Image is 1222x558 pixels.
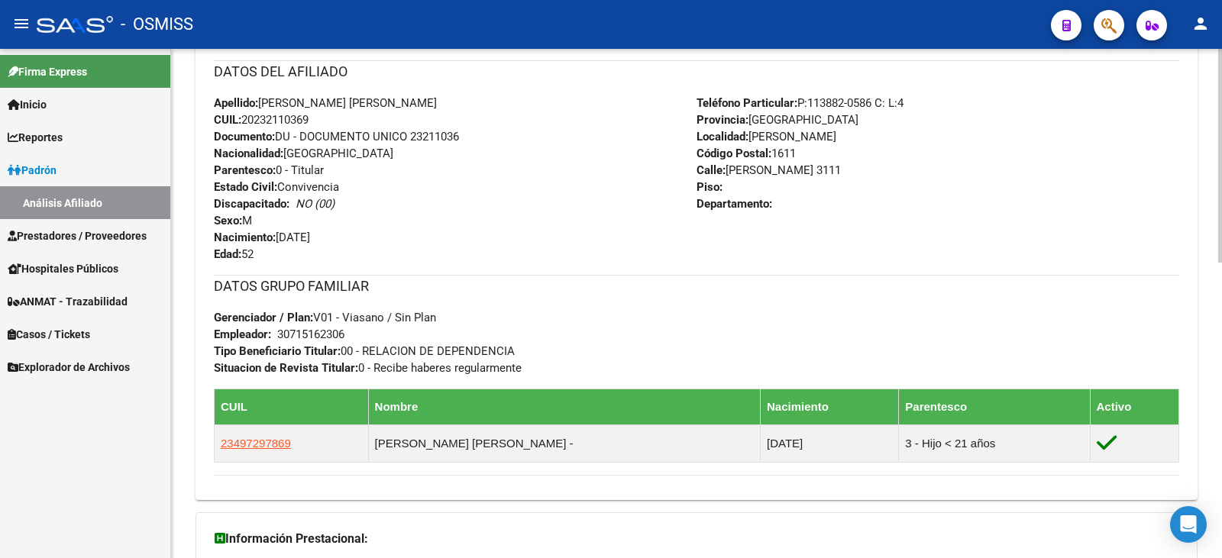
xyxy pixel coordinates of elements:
[214,361,358,375] strong: Situacion de Revista Titular:
[697,180,723,194] strong: Piso:
[221,437,291,450] span: 23497297869
[214,113,309,127] span: 20232110369
[8,162,57,179] span: Padrón
[1090,389,1179,424] th: Activo
[215,528,1178,550] h3: Información Prestacional:
[214,96,258,110] strong: Apellido:
[214,247,241,261] strong: Edad:
[214,231,310,244] span: [DATE]
[368,389,760,424] th: Nombre
[214,247,254,261] span: 52
[1191,15,1210,33] mat-icon: person
[8,227,147,244] span: Prestadores / Proveedores
[899,424,1090,462] td: 3 - Hijo < 21 años
[214,180,339,194] span: Convivencia
[697,113,748,127] strong: Provincia:
[8,129,63,146] span: Reportes
[697,163,726,177] strong: Calle:
[8,260,118,277] span: Hospitales Públicos
[697,130,836,144] span: [PERSON_NAME]
[214,231,276,244] strong: Nacimiento:
[214,163,276,177] strong: Parentesco:
[214,311,436,324] span: V01 - Viasano / Sin Plan
[214,96,437,110] span: [PERSON_NAME] [PERSON_NAME]
[277,326,344,343] div: 30715162306
[697,147,796,160] span: 1611
[899,389,1090,424] th: Parentesco
[12,15,31,33] mat-icon: menu
[214,130,275,144] strong: Documento:
[214,361,522,375] span: 0 - Recibe haberes regularmente
[214,311,313,324] strong: Gerenciador / Plan:
[214,61,1179,82] h3: DATOS DEL AFILIADO
[8,359,130,376] span: Explorador de Archivos
[8,96,47,113] span: Inicio
[214,130,459,144] span: DU - DOCUMENTO UNICO 23211036
[214,147,393,160] span: [GEOGRAPHIC_DATA]
[697,197,772,211] strong: Departamento:
[760,424,898,462] td: [DATE]
[215,389,369,424] th: CUIL
[214,344,341,358] strong: Tipo Beneficiario Titular:
[697,96,904,110] span: P:113882-0586 C: L:4
[697,130,748,144] strong: Localidad:
[760,389,898,424] th: Nacimiento
[1170,506,1207,543] div: Open Intercom Messenger
[214,327,271,341] strong: Empleador:
[214,214,252,227] span: M
[697,113,858,127] span: [GEOGRAPHIC_DATA]
[214,197,289,211] strong: Discapacitado:
[121,8,193,41] span: - OSMISS
[697,96,797,110] strong: Teléfono Particular:
[214,276,1179,297] h3: DATOS GRUPO FAMILIAR
[697,163,841,177] span: [PERSON_NAME] 3111
[8,326,90,343] span: Casos / Tickets
[214,163,324,177] span: 0 - Titular
[214,147,283,160] strong: Nacionalidad:
[697,147,771,160] strong: Código Postal:
[214,344,515,358] span: 00 - RELACION DE DEPENDENCIA
[8,293,128,310] span: ANMAT - Trazabilidad
[214,180,277,194] strong: Estado Civil:
[368,424,760,462] td: [PERSON_NAME] [PERSON_NAME] -
[214,113,241,127] strong: CUIL:
[8,63,87,80] span: Firma Express
[214,214,242,227] strong: Sexo:
[296,197,335,211] i: NO (00)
